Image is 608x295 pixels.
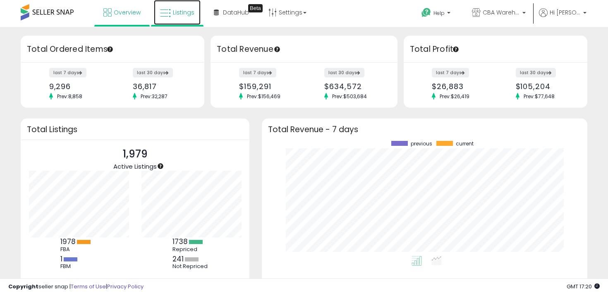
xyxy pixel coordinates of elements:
[60,263,98,270] div: FBM
[113,146,157,162] p: 1,979
[410,44,581,55] h3: Total Profit
[217,44,391,55] h3: Total Revenue
[516,82,573,91] div: $105,204
[324,68,364,77] label: last 30 days
[60,237,76,247] b: 1978
[136,93,172,100] span: Prev: 32,287
[516,68,556,77] label: last 30 days
[273,46,281,53] div: Tooltip anchor
[456,141,474,147] span: current
[133,68,173,77] label: last 30 days
[60,254,62,264] b: 1
[8,283,38,290] strong: Copyright
[107,283,144,290] a: Privacy Policy
[567,283,600,290] span: 2025-10-9 17:20 GMT
[539,8,586,27] a: Hi [PERSON_NAME]
[8,283,144,291] div: seller snap | |
[49,82,106,91] div: 9,296
[550,8,581,17] span: Hi [PERSON_NAME]
[239,82,298,91] div: $159,291
[27,126,243,133] h3: Total Listings
[223,8,249,17] span: DataHub
[49,68,86,77] label: last 7 days
[172,263,210,270] div: Not Repriced
[113,162,157,171] span: Active Listings
[239,68,276,77] label: last 7 days
[27,44,198,55] h3: Total Ordered Items
[433,10,445,17] span: Help
[71,283,106,290] a: Terms of Use
[483,8,520,17] span: CBA Warehouses
[157,162,164,170] div: Tooltip anchor
[432,68,469,77] label: last 7 days
[60,246,98,253] div: FBA
[421,7,431,18] i: Get Help
[411,141,432,147] span: previous
[324,82,383,91] div: $634,572
[268,126,581,133] h3: Total Revenue - 7 days
[452,46,460,53] div: Tooltip anchor
[328,93,371,100] span: Prev: $503,684
[172,254,184,264] b: 241
[172,237,188,247] b: 1738
[172,246,210,253] div: Repriced
[53,93,86,100] span: Prev: 8,858
[432,82,489,91] div: $26,883
[436,93,474,100] span: Prev: $26,419
[106,46,114,53] div: Tooltip anchor
[415,1,459,27] a: Help
[243,93,285,100] span: Prev: $156,469
[114,8,141,17] span: Overview
[519,93,559,100] span: Prev: $77,648
[133,82,190,91] div: 36,817
[173,8,194,17] span: Listings
[248,4,263,12] div: Tooltip anchor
